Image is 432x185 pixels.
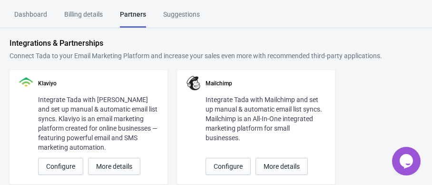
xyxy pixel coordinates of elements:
div: Connect Tada to your Email Marketing Platform and increase your sales even more with recommended ... [10,51,422,61]
button: Configure [38,158,83,175]
div: Dashboard [14,10,47,26]
div: Partners [120,10,146,28]
button: More details [255,158,308,175]
div: Integrations & Partnerships [10,38,422,49]
div: Billing details [64,10,103,26]
iframe: chat widget [392,147,422,175]
img: mailchimp.png [187,76,202,91]
span: Configure [46,163,75,170]
div: Integrate Tada with [PERSON_NAME] and set up manual & automatic email list syncs. Klaviyo is an e... [38,95,158,152]
span: More details [264,163,300,170]
button: More details [88,158,140,175]
span: Configure [214,163,243,170]
img: klaviyo.png [19,77,34,87]
div: Klaviyo [38,80,158,87]
div: Integrate Tada with Mailchimp and set up manual & automatic email list syncs. Mailchimp is an All... [206,95,325,143]
div: Suggestions [163,10,200,26]
div: Mailchimp [206,80,325,87]
button: Configure [206,158,251,175]
span: More details [96,163,132,170]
